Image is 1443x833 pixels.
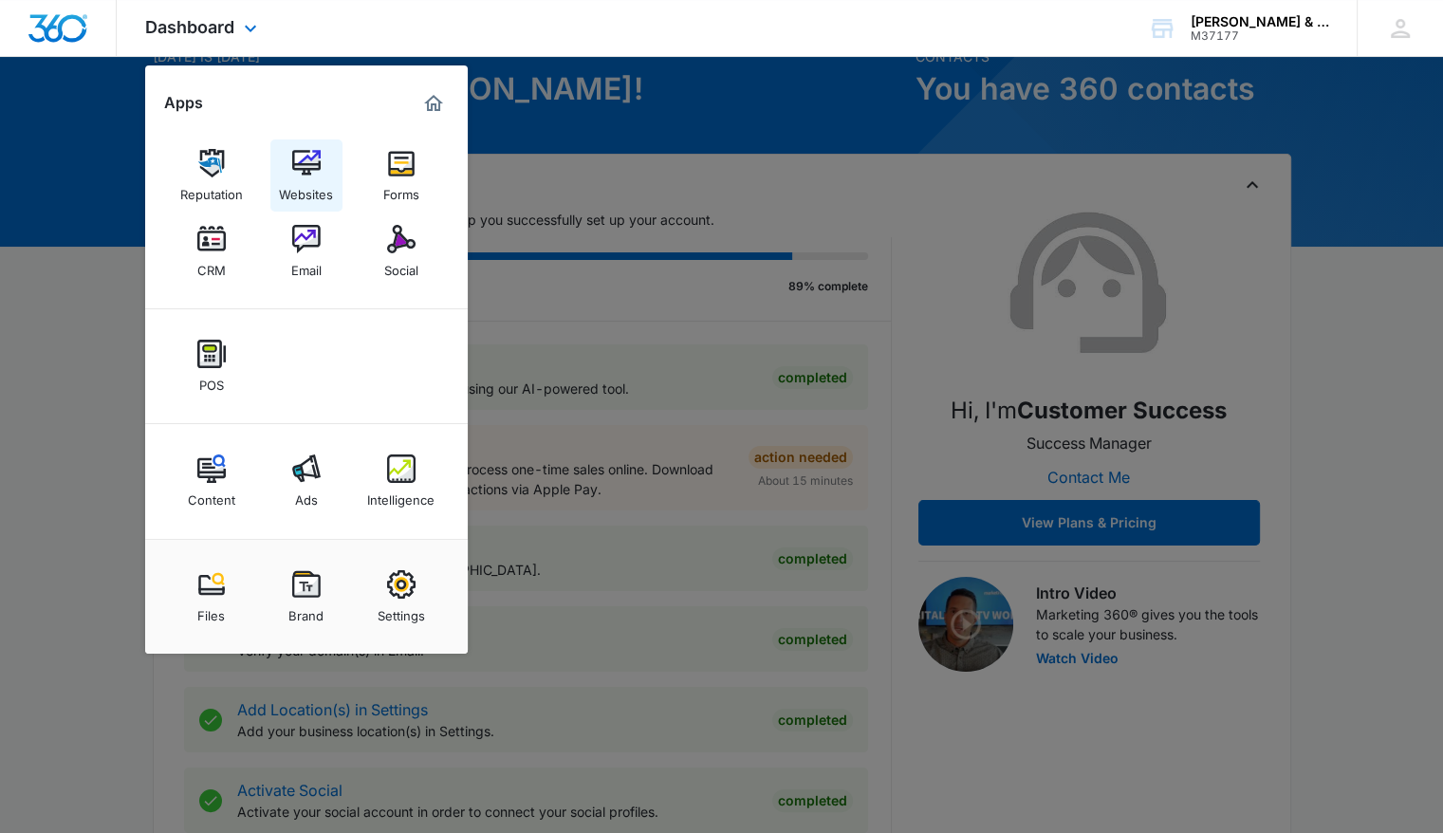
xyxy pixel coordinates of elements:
a: Marketing 360® Dashboard [418,88,449,119]
div: Content [188,483,235,508]
a: Content [176,445,248,517]
div: Files [197,599,225,623]
a: Forms [365,139,437,212]
div: Social [384,253,418,278]
div: Brand [288,599,324,623]
div: Reputation [180,177,243,202]
a: CRM [176,215,248,287]
div: Intelligence [367,483,435,508]
a: Social [365,215,437,287]
div: account id [1191,29,1329,43]
div: Ads [295,483,318,508]
a: POS [176,330,248,402]
div: Websites [279,177,333,202]
a: Ads [270,445,342,517]
a: Brand [270,561,342,633]
div: Settings [378,599,425,623]
div: POS [199,368,224,393]
span: Dashboard [145,17,234,37]
a: Websites [270,139,342,212]
a: Intelligence [365,445,437,517]
div: Forms [383,177,419,202]
a: Settings [365,561,437,633]
a: Files [176,561,248,633]
div: account name [1191,14,1329,29]
a: Email [270,215,342,287]
a: Reputation [176,139,248,212]
h2: Apps [164,94,203,112]
div: CRM [197,253,226,278]
div: Email [291,253,322,278]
